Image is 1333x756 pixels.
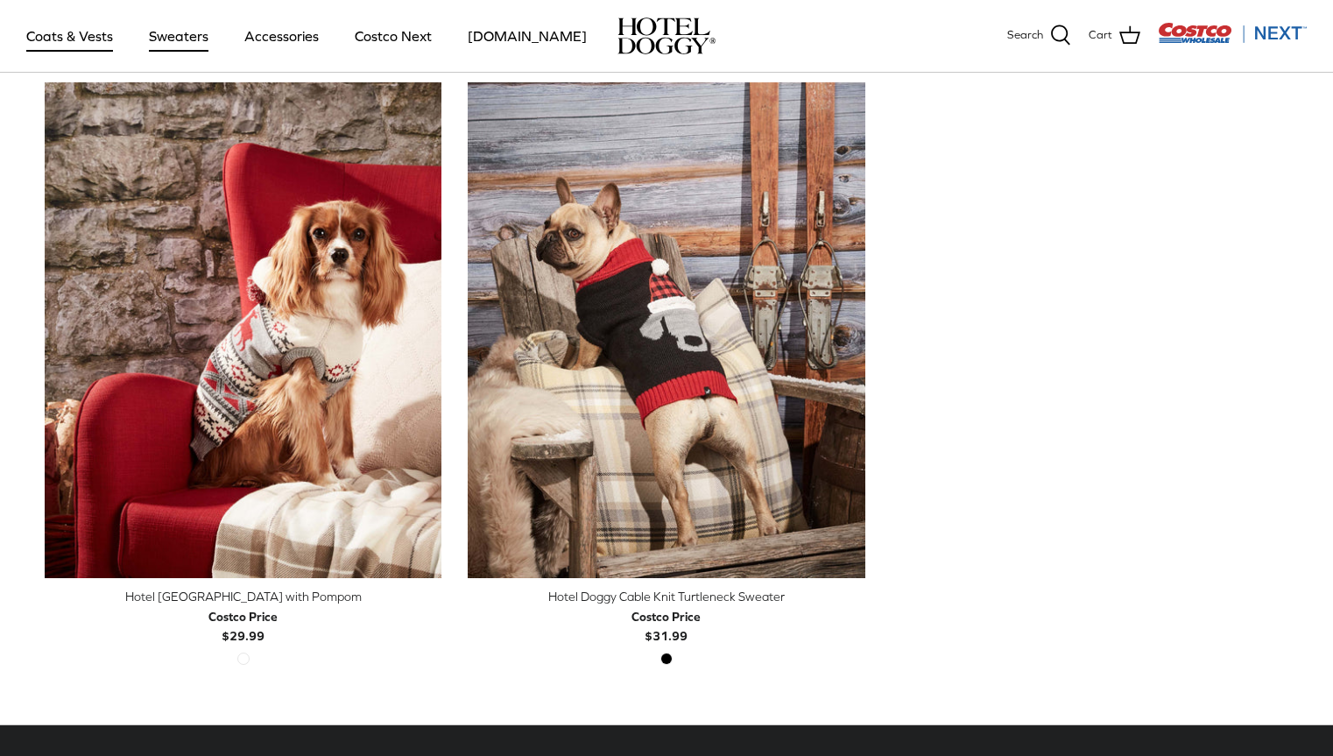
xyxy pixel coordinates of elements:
span: Search [1007,26,1043,45]
img: Costco Next [1158,22,1307,44]
a: Costco Next [339,6,448,66]
span: Cart [1089,26,1112,45]
a: Sweaters [133,6,224,66]
a: Hotel Doggy Fair Isle Sweater with Pompom [45,82,441,579]
a: Coats & Vests [11,6,129,66]
div: Costco Price [631,607,701,626]
a: [DOMAIN_NAME] [452,6,603,66]
a: Cart [1089,25,1140,47]
a: hoteldoggy.com hoteldoggycom [617,18,716,54]
div: Costco Price [208,607,278,626]
a: Hotel [GEOGRAPHIC_DATA] with Pompom Costco Price$29.99 [45,587,441,646]
div: Hotel [GEOGRAPHIC_DATA] with Pompom [45,587,441,606]
div: Hotel Doggy Cable Knit Turtleneck Sweater [468,587,864,606]
a: Accessories [229,6,335,66]
a: Search [1007,25,1071,47]
b: $31.99 [631,607,701,643]
a: Hotel Doggy Cable Knit Turtleneck Sweater Costco Price$31.99 [468,587,864,646]
b: $29.99 [208,607,278,643]
img: hoteldoggycom [617,18,716,54]
a: Hotel Doggy Cable Knit Turtleneck Sweater [468,82,864,579]
a: Visit Costco Next [1158,33,1307,46]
